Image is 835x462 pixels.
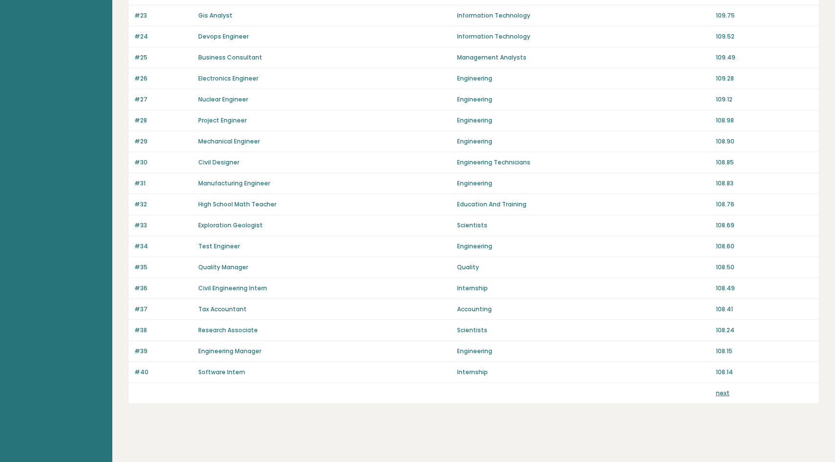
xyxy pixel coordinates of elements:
a: Project Engineer [198,116,247,124]
p: #36 [134,284,192,293]
p: 109.75 [716,11,813,20]
a: Quality Manager [198,263,248,271]
p: Engineering [457,95,710,104]
p: #26 [134,74,192,83]
p: 108.14 [716,368,813,377]
p: Engineering [457,74,710,83]
p: 108.50 [716,263,813,272]
a: High School Math Teacher [198,200,276,208]
p: 108.76 [716,200,813,209]
a: Exploration Geologist [198,221,263,229]
p: 108.15 [716,347,813,356]
p: Engineering [457,242,710,251]
a: Electronics Engineer [198,74,258,82]
p: Accounting [457,305,710,314]
p: Management Analysts [457,53,710,62]
p: Quality [457,263,710,272]
a: Mechanical Engineer [198,137,260,145]
a: next [716,389,730,397]
p: Information Technology [457,11,710,20]
a: Research Associate [198,326,258,334]
p: #27 [134,95,192,104]
p: 108.98 [716,116,813,125]
a: Civil Designer [198,158,239,166]
p: #30 [134,158,192,167]
p: 108.83 [716,179,813,188]
p: Information Technology [457,32,710,41]
p: #24 [134,32,192,41]
a: Civil Engineering Intern [198,284,267,292]
p: #38 [134,326,192,335]
p: #35 [134,263,192,272]
p: Scientists [457,326,710,335]
p: #31 [134,179,192,188]
p: 109.49 [716,53,813,62]
p: #40 [134,368,192,377]
a: Tax Accountant [198,305,247,313]
a: Business Consultant [198,53,262,61]
p: 109.52 [716,32,813,41]
p: #25 [134,53,192,62]
p: #37 [134,305,192,314]
p: Internship [457,368,710,377]
p: 108.24 [716,326,813,335]
p: 109.28 [716,74,813,83]
p: 109.12 [716,95,813,104]
a: Nuclear Engineer [198,95,248,103]
a: Manufacturing Engineer [198,179,270,187]
p: #34 [134,242,192,251]
p: Engineering [457,347,710,356]
p: Engineering [457,179,710,188]
p: 108.85 [716,158,813,167]
p: 108.90 [716,137,813,146]
p: #33 [134,221,192,230]
p: Education And Training [457,200,710,209]
p: 108.41 [716,305,813,314]
a: Devops Engineer [198,32,249,40]
a: Engineering Manager [198,347,261,355]
p: 108.60 [716,242,813,251]
p: #29 [134,137,192,146]
p: Engineering Technicians [457,158,710,167]
p: #39 [134,347,192,356]
p: Scientists [457,221,710,230]
p: 108.69 [716,221,813,230]
p: #23 [134,11,192,20]
a: Gis Analyst [198,11,232,20]
a: Test Engineer [198,242,240,250]
p: Engineering [457,116,710,125]
a: Software Intern [198,368,245,376]
p: Internship [457,284,710,293]
p: #32 [134,200,192,209]
p: Engineering [457,137,710,146]
p: 108.49 [716,284,813,293]
p: #28 [134,116,192,125]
